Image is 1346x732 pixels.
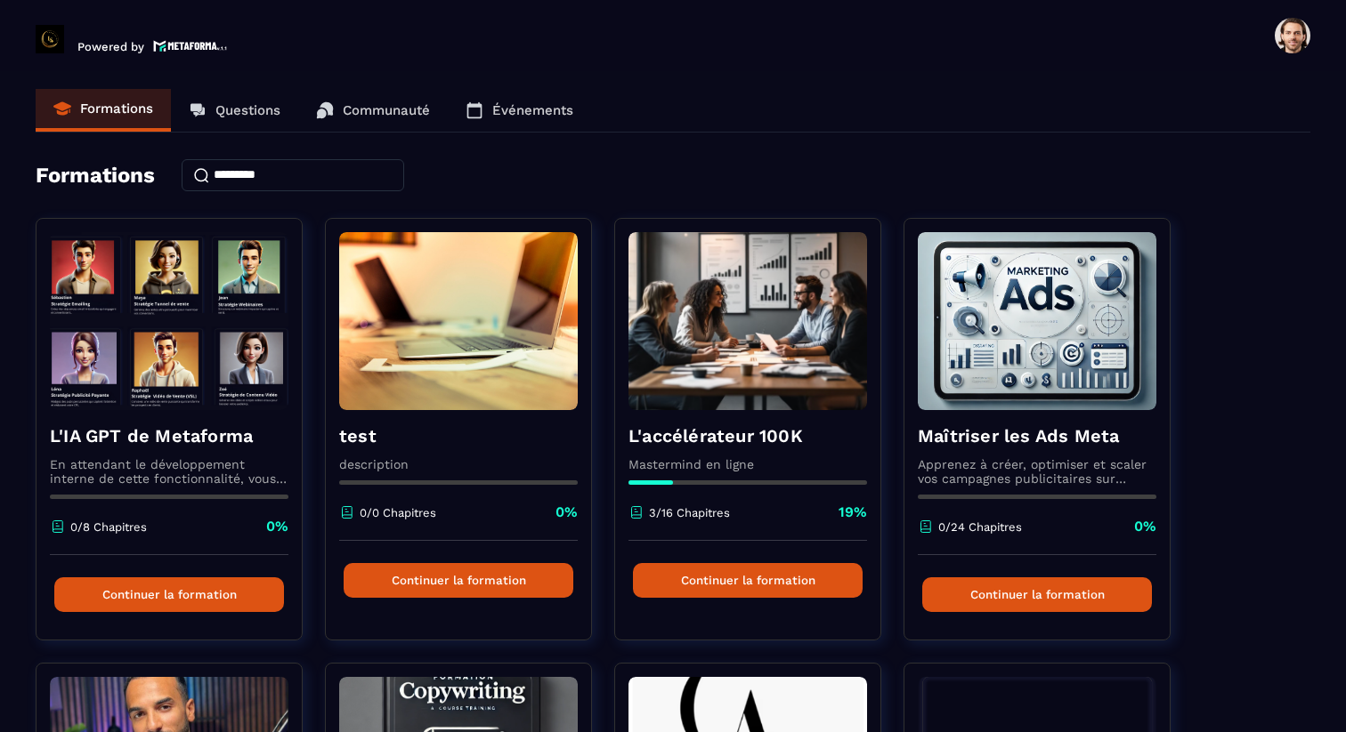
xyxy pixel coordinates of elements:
p: 0/8 Chapitres [70,520,147,534]
p: Powered by [77,40,144,53]
p: Questions [215,102,280,118]
p: description [339,457,578,471]
a: formation-backgroundL'IA GPT de MetaformaEn attendant le développement interne de cette fonctionn... [36,218,325,663]
button: Continuer la formation [344,563,573,598]
a: Questions [171,89,298,132]
a: formation-backgroundtestdescription0/0 Chapitres0%Continuer la formation [325,218,614,663]
p: Mastermind en ligne [628,457,867,471]
button: Continuer la formation [633,563,863,598]
a: formation-backgroundMaîtriser les Ads MetaApprenez à créer, optimiser et scaler vos campagnes pub... [904,218,1193,663]
p: 0/24 Chapitres [938,520,1022,534]
p: Événements [492,102,573,118]
p: 0% [555,503,578,522]
img: formation-background [628,232,867,410]
button: Continuer la formation [54,577,284,612]
h4: test [339,423,578,448]
img: logo [153,38,228,53]
p: 0% [1134,517,1156,536]
p: Formations [80,101,153,117]
p: Communauté [343,102,430,118]
a: Communauté [298,89,448,132]
a: Événements [448,89,591,132]
p: 19% [839,503,867,522]
h4: Formations [36,163,155,188]
p: 0% [266,517,288,536]
a: formation-backgroundL'accélérateur 100KMastermind en ligne3/16 Chapitres19%Continuer la formation [614,218,904,663]
h4: L'accélérateur 100K [628,423,867,448]
h4: Maîtriser les Ads Meta [918,423,1156,448]
img: formation-background [339,232,578,410]
a: Formations [36,89,171,132]
p: En attendant le développement interne de cette fonctionnalité, vous pouvez déjà l’utiliser avec C... [50,457,288,486]
p: Apprenez à créer, optimiser et scaler vos campagnes publicitaires sur Facebook et Instagram. [918,457,1156,486]
button: Continuer la formation [922,577,1152,612]
img: formation-background [50,232,288,410]
p: 3/16 Chapitres [649,506,730,519]
h4: L'IA GPT de Metaforma [50,423,288,448]
img: formation-background [918,232,1156,410]
p: 0/0 Chapitres [360,506,436,519]
img: logo-branding [36,25,64,53]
